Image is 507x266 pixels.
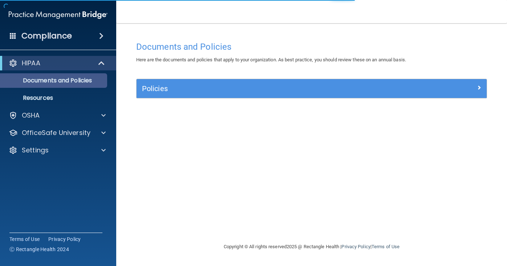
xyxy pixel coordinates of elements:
p: Resources [5,94,104,102]
a: HIPAA [9,59,105,67]
p: Documents and Policies [5,77,104,84]
a: Policies [142,83,481,94]
a: Terms of Use [372,244,399,249]
h4: Compliance [21,31,72,41]
span: Here are the documents and policies that apply to your organization. As best practice, you should... [136,57,406,62]
p: Settings [22,146,49,155]
div: Copyright © All rights reserved 2025 @ Rectangle Health | | [179,235,444,258]
span: Ⓒ Rectangle Health 2024 [9,246,69,253]
p: OfficeSafe University [22,128,90,137]
p: HIPAA [22,59,40,67]
a: Terms of Use [9,236,40,243]
h4: Documents and Policies [136,42,487,52]
a: Settings [9,146,106,155]
p: OSHA [22,111,40,120]
a: OfficeSafe University [9,128,106,137]
a: Privacy Policy [341,244,370,249]
img: PMB logo [9,8,108,22]
h5: Policies [142,85,394,93]
a: OSHA [9,111,106,120]
a: Privacy Policy [48,236,81,243]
